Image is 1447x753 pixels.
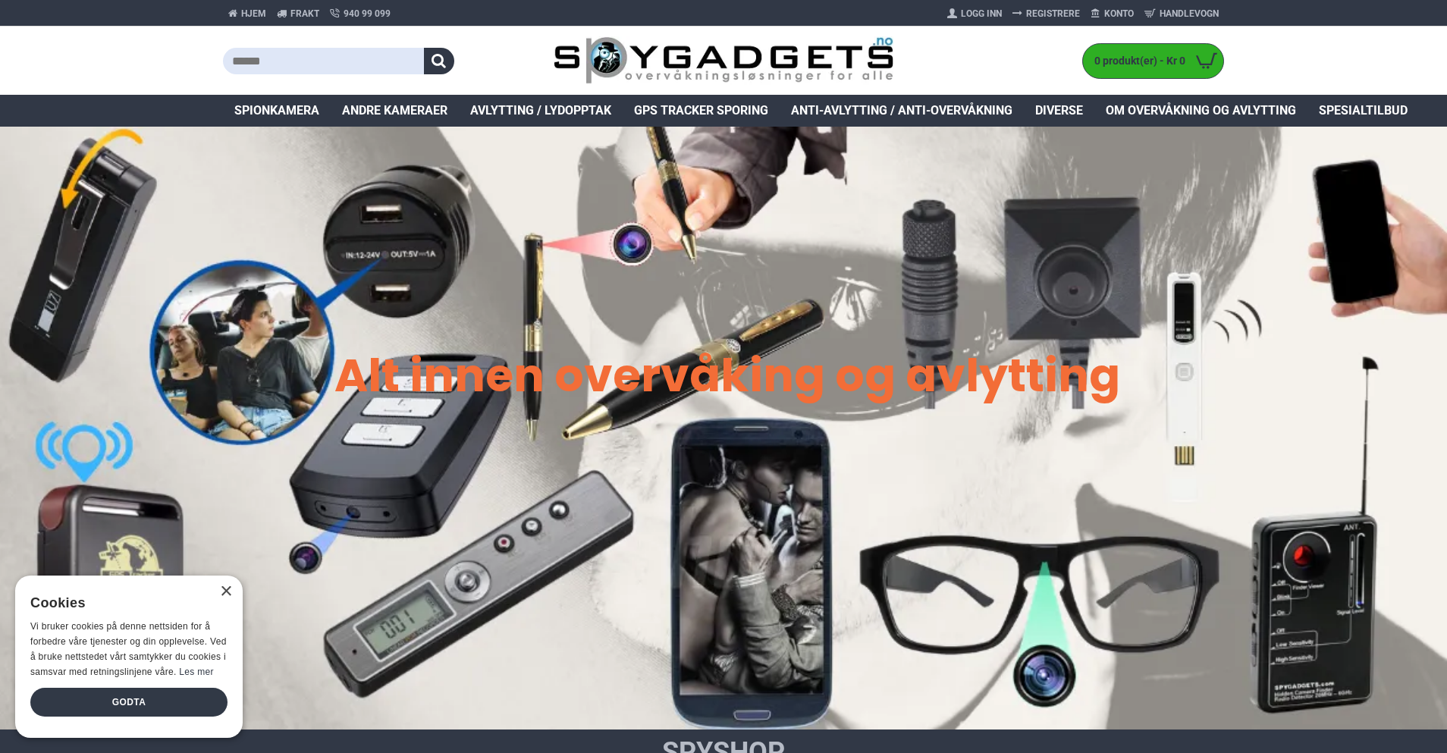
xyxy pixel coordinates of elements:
a: Andre kameraer [331,95,459,127]
a: 0 produkt(er) - Kr 0 [1083,44,1223,78]
span: Logg Inn [961,7,1002,20]
span: Om overvåkning og avlytting [1106,102,1296,120]
span: Anti-avlytting / Anti-overvåkning [791,102,1012,120]
span: Andre kameraer [342,102,447,120]
a: Spionkamera [223,95,331,127]
a: Spesialtilbud [1307,95,1419,127]
div: Godta [30,688,228,717]
span: Diverse [1035,102,1083,120]
span: Avlytting / Lydopptak [470,102,611,120]
a: Les mer, opens a new window [179,667,213,677]
a: Diverse [1024,95,1094,127]
span: Konto [1104,7,1134,20]
span: Vi bruker cookies på denne nettsiden for å forbedre våre tjenester og din opplevelse. Ved å bruke... [30,621,227,676]
span: Hjem [241,7,266,20]
a: Anti-avlytting / Anti-overvåkning [780,95,1024,127]
span: Spesialtilbud [1319,102,1408,120]
span: Registrere [1026,7,1080,20]
span: Spionkamera [234,102,319,120]
span: 0 produkt(er) - Kr 0 [1083,53,1189,69]
span: Frakt [290,7,319,20]
a: Handlevogn [1139,2,1224,26]
div: Close [220,586,231,598]
div: Cookies [30,587,218,620]
a: Konto [1085,2,1139,26]
a: Avlytting / Lydopptak [459,95,623,127]
a: Om overvåkning og avlytting [1094,95,1307,127]
span: GPS Tracker Sporing [634,102,768,120]
a: GPS Tracker Sporing [623,95,780,127]
a: Registrere [1007,2,1085,26]
a: Logg Inn [942,2,1007,26]
span: Handlevogn [1160,7,1219,20]
span: 940 99 099 [344,7,391,20]
img: SpyGadgets.no [554,36,894,86]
